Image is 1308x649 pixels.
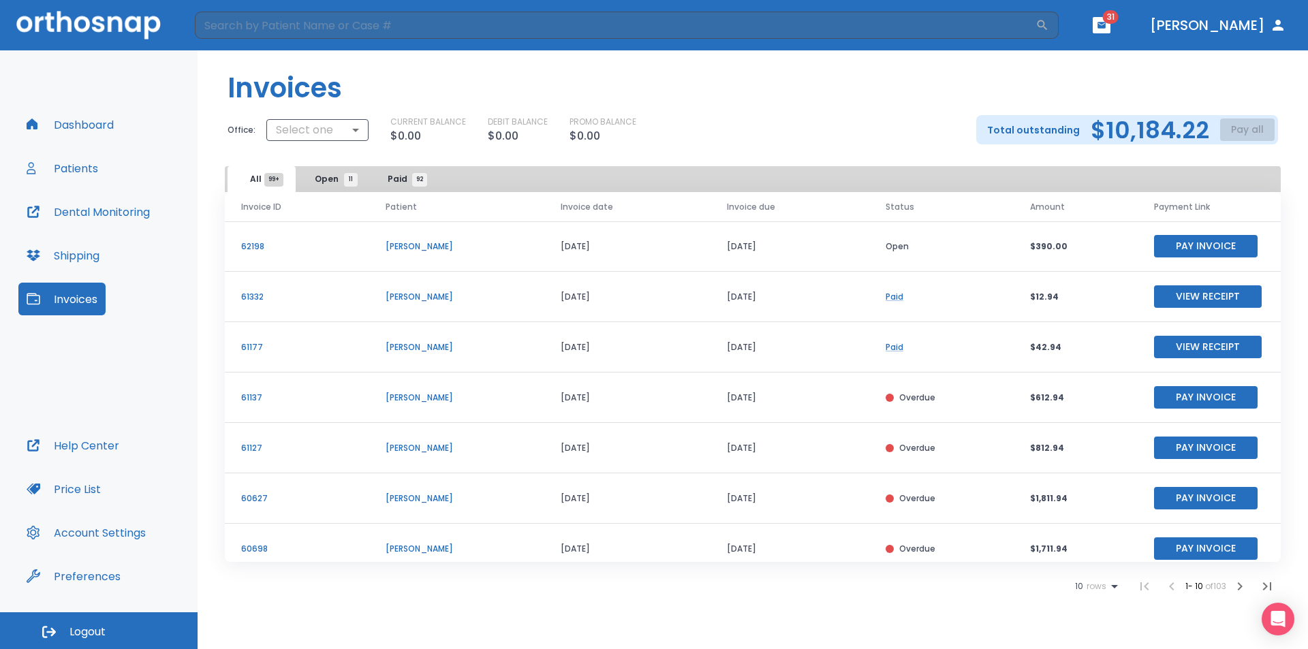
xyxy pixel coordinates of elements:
[241,341,353,353] p: 61177
[241,201,281,213] span: Invoice ID
[711,272,869,322] td: [DATE]
[195,12,1035,39] input: Search by Patient Name or Case #
[1154,391,1258,402] a: Pay Invoice
[1154,437,1258,459] button: Pay Invoice
[1030,392,1121,404] p: $612.94
[386,341,528,353] p: [PERSON_NAME]
[386,201,417,213] span: Patient
[241,492,353,505] p: 60627
[711,524,869,574] td: [DATE]
[1030,291,1121,303] p: $12.94
[1154,487,1258,509] button: Pay Invoice
[488,128,518,144] p: $0.00
[386,543,528,555] p: [PERSON_NAME]
[544,524,710,574] td: [DATE]
[544,423,710,473] td: [DATE]
[544,322,710,373] td: [DATE]
[18,516,154,549] button: Account Settings
[727,201,775,213] span: Invoice due
[1030,543,1121,555] p: $1,711.94
[899,543,935,555] p: Overdue
[1144,13,1292,37] button: [PERSON_NAME]
[711,423,869,473] td: [DATE]
[1154,441,1258,453] a: Pay Invoice
[711,373,869,423] td: [DATE]
[711,473,869,524] td: [DATE]
[1030,240,1121,253] p: $390.00
[386,291,528,303] p: [PERSON_NAME]
[386,442,528,454] p: [PERSON_NAME]
[869,221,1014,272] td: Open
[228,124,255,136] p: Office:
[250,173,274,185] span: All
[570,116,636,128] p: PROMO BALANCE
[488,116,548,128] p: DEBIT BALANCE
[1262,603,1294,635] div: Open Intercom Messenger
[899,392,935,404] p: Overdue
[18,195,158,228] button: Dental Monitoring
[987,122,1080,138] p: Total outstanding
[18,560,129,592] button: Preferences
[544,221,710,272] td: [DATE]
[241,240,353,253] p: 62198
[561,201,613,213] span: Invoice date
[386,492,528,505] p: [PERSON_NAME]
[264,173,283,187] span: 99+
[18,429,127,462] button: Help Center
[390,116,466,128] p: CURRENT BALANCE
[241,392,353,404] p: 61137
[886,291,903,302] a: Paid
[16,11,161,39] img: Orthosnap
[544,272,710,322] td: [DATE]
[1083,582,1106,591] span: rows
[386,392,528,404] p: [PERSON_NAME]
[241,291,353,303] p: 61332
[228,166,440,192] div: tabs
[266,116,369,144] div: Select one
[1030,492,1121,505] p: $1,811.94
[1205,580,1226,592] span: of 103
[886,341,903,353] a: Paid
[1154,240,1258,251] a: Pay Invoice
[899,492,935,505] p: Overdue
[390,128,421,144] p: $0.00
[18,283,106,315] button: Invoices
[1185,580,1205,592] span: 1 - 10
[18,239,108,272] button: Shipping
[1154,290,1262,302] a: View Receipt
[18,108,122,141] button: Dashboard
[386,240,528,253] p: [PERSON_NAME]
[69,624,106,639] span: Logout
[1091,120,1209,140] h2: $10,184.22
[570,128,600,144] p: $0.00
[1154,492,1258,503] a: Pay Invoice
[1030,442,1121,454] p: $812.94
[118,570,130,582] div: Tooltip anchor
[228,67,342,108] h1: Invoices
[412,173,427,187] span: 92
[1154,542,1258,554] a: Pay Invoice
[1030,341,1121,353] p: $42.94
[886,201,914,213] span: Status
[711,221,869,272] td: [DATE]
[18,473,109,505] button: Price List
[1154,341,1262,352] a: View Receipt
[711,322,869,373] td: [DATE]
[1154,235,1258,257] button: Pay Invoice
[344,173,358,187] span: 11
[241,543,353,555] p: 60698
[1154,285,1262,308] button: View Receipt
[1154,336,1262,358] button: View Receipt
[315,173,351,185] span: Open
[1154,386,1258,409] button: Pay Invoice
[18,152,106,185] button: Patients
